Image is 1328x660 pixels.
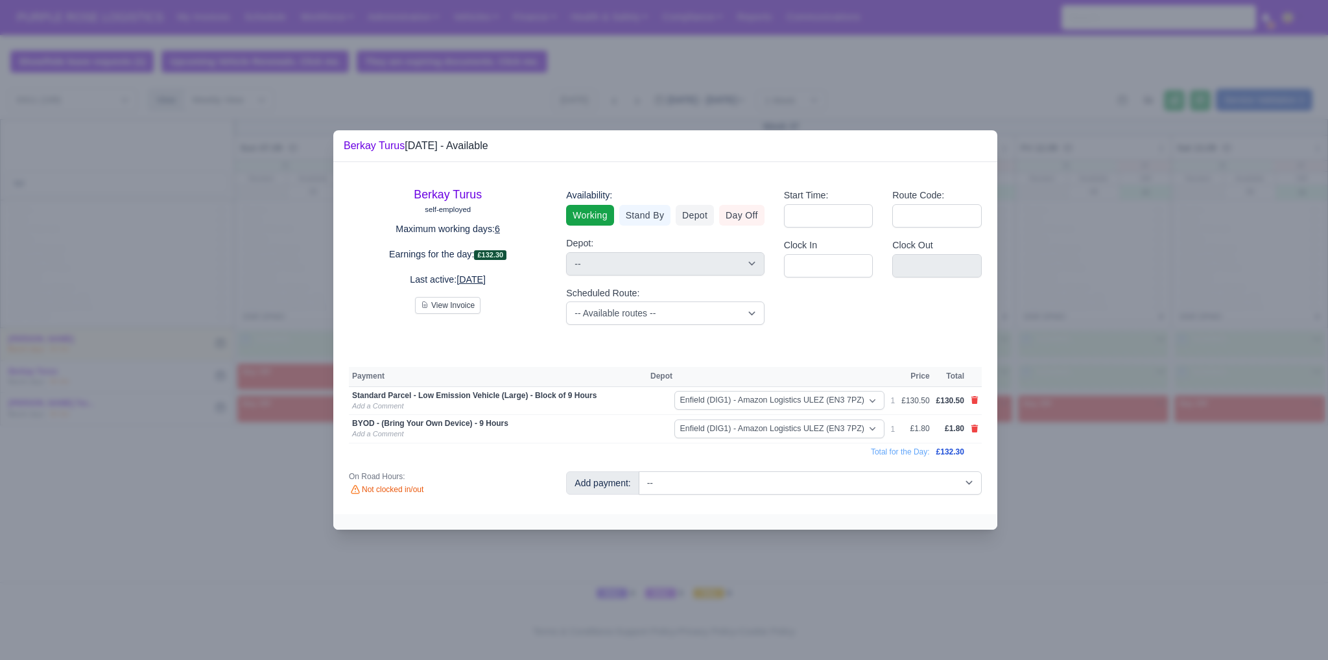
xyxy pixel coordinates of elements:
[933,367,967,386] th: Total
[566,471,639,495] div: Add payment:
[898,367,932,386] th: Price
[784,188,829,203] label: Start Time:
[344,140,405,151] a: Berkay Turus
[566,286,639,301] label: Scheduled Route:
[566,236,593,251] label: Depot:
[719,205,765,226] a: Day Off
[349,367,647,386] th: Payment
[349,272,547,287] p: Last active:
[415,297,480,314] button: View Invoice
[352,430,403,438] a: Add a Comment
[936,447,964,456] span: £132.30
[566,205,613,226] a: Working
[892,238,933,253] label: Clock Out
[425,206,471,213] small: self-employed
[871,447,930,456] span: Total for the Day:
[352,390,644,401] div: Standard Parcel - Low Emission Vehicle (Large) - Block of 9 Hours
[344,138,488,154] div: [DATE] - Available
[898,386,932,415] td: £130.50
[349,222,547,237] p: Maximum working days:
[892,188,944,203] label: Route Code:
[898,415,932,443] td: £1.80
[414,188,482,201] a: Berkay Turus
[349,247,547,262] p: Earnings for the day:
[676,205,714,226] a: Depot
[647,367,888,386] th: Depot
[936,396,964,405] span: £130.50
[352,418,644,429] div: BYOD - (Bring Your Own Device) - 9 Hours
[945,424,964,433] span: £1.80
[784,238,817,253] label: Clock In
[1263,598,1328,660] iframe: Chat Widget
[456,274,486,285] u: [DATE]
[566,188,764,203] div: Availability:
[474,250,506,260] span: £132.30
[891,395,895,406] div: 1
[349,484,547,496] div: Not clocked in/out
[349,471,547,482] div: On Road Hours:
[495,224,500,234] u: 6
[352,402,403,410] a: Add a Comment
[619,205,670,226] a: Stand By
[891,424,895,434] div: 1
